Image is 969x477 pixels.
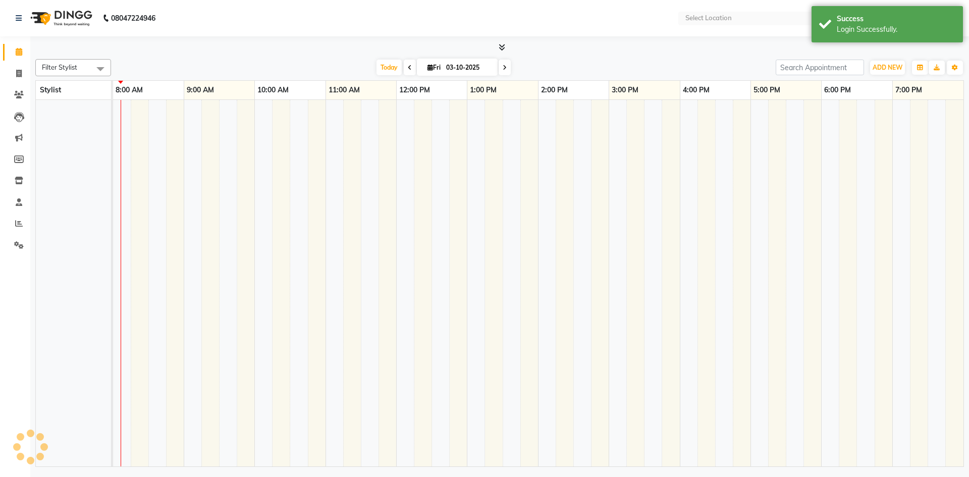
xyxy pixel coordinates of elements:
a: 6:00 PM [822,83,853,97]
a: 4:00 PM [680,83,712,97]
button: ADD NEW [870,61,905,75]
a: 7:00 PM [893,83,925,97]
b: 08047224946 [111,4,155,32]
div: Login Successfully. [837,24,955,35]
span: Filter Stylist [42,63,77,71]
a: 9:00 AM [184,83,217,97]
span: Today [376,60,402,75]
a: 8:00 AM [113,83,145,97]
span: Fri [425,64,443,71]
a: 1:00 PM [467,83,499,97]
a: 5:00 PM [751,83,783,97]
a: 10:00 AM [255,83,291,97]
a: 3:00 PM [609,83,641,97]
div: Success [837,14,955,24]
a: 12:00 PM [397,83,433,97]
span: ADD NEW [873,64,902,71]
input: Search Appointment [776,60,864,75]
img: logo [26,4,95,32]
span: Stylist [40,85,61,94]
a: 11:00 AM [326,83,362,97]
input: 2025-10-03 [443,60,494,75]
a: 2:00 PM [539,83,570,97]
div: Select Location [685,13,732,23]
